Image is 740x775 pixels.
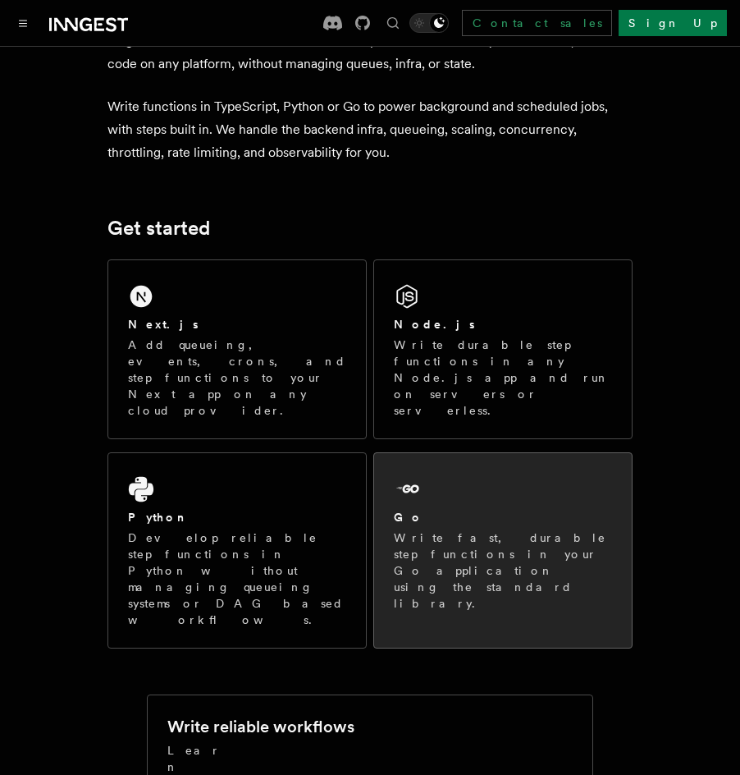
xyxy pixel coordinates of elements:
[128,316,199,332] h2: Next.js
[107,30,633,76] p: Inngest is an event-driven durable execution platform that allows you to run fast, reliable code ...
[107,217,210,240] a: Get started
[128,509,189,525] h2: Python
[107,452,367,649] a: PythonDevelop reliable step functions in Python without managing queueing systems or DAG based wo...
[394,530,612,612] p: Write fast, durable step functions in your Go application using the standard library.
[462,10,612,36] a: Contact sales
[394,316,475,332] h2: Node.js
[128,530,346,628] p: Develop reliable step functions in Python without managing queueing systems or DAG based workflows.
[383,13,403,33] button: Find something...
[619,10,727,36] a: Sign Up
[409,13,449,33] button: Toggle dark mode
[107,95,633,164] p: Write functions in TypeScript, Python or Go to power background and scheduled jobs, with steps bu...
[373,452,633,649] a: GoWrite fast, durable step functions in your Go application using the standard library.
[13,13,33,33] button: Toggle navigation
[373,259,633,439] a: Node.jsWrite durable step functions in any Node.js app and run on servers or serverless.
[394,509,423,525] h2: Go
[394,337,612,419] p: Write durable step functions in any Node.js app and run on servers or serverless.
[128,337,346,419] p: Add queueing, events, crons, and step functions to your Next app on any cloud provider.
[167,715,354,738] h2: Write reliable workflows
[107,259,367,439] a: Next.jsAdd queueing, events, crons, and step functions to your Next app on any cloud provider.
